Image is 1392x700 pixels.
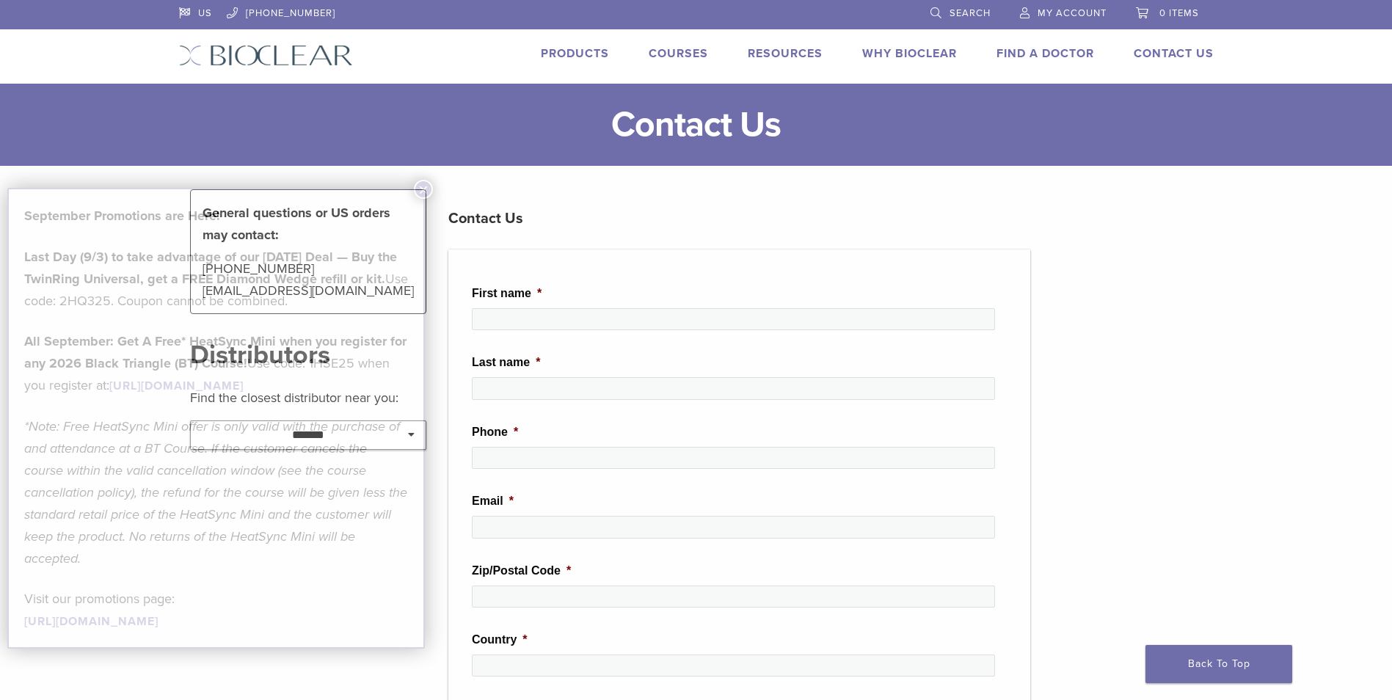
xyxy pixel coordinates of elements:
[24,246,408,312] p: Use code: 2HQ325. Coupon cannot be combined.
[24,333,407,371] strong: All September: Get A Free* HeatSync Mini when you register for any 2026 Black Triangle (BT) Course!
[1134,46,1214,61] a: Contact Us
[24,330,408,396] p: Use code: 1HSE25 when you register at:
[24,249,397,287] strong: Last Day (9/3) to take advantage of our [DATE] Deal — Buy the TwinRing Universal, get a FREE Diam...
[24,208,220,224] strong: September Promotions are Here!
[179,45,353,66] img: Bioclear
[414,180,433,199] button: Close
[472,632,528,648] label: Country
[541,46,609,61] a: Products
[472,494,514,509] label: Email
[24,588,408,632] p: Visit our promotions page:
[1038,7,1107,19] span: My Account
[109,379,244,393] a: [URL][DOMAIN_NAME]
[472,564,571,579] label: Zip/Postal Code
[24,614,158,629] a: [URL][DOMAIN_NAME]
[472,355,540,371] label: Last name
[1159,7,1199,19] span: 0 items
[472,286,542,302] label: First name
[996,46,1094,61] a: Find A Doctor
[950,7,991,19] span: Search
[748,46,823,61] a: Resources
[24,418,407,566] em: *Note: Free HeatSync Mini offer is only valid with the purchase of and attendance at a BT Course....
[862,46,957,61] a: Why Bioclear
[1145,645,1292,683] a: Back To Top
[448,201,1030,236] h3: Contact Us
[472,425,518,440] label: Phone
[649,46,708,61] a: Courses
